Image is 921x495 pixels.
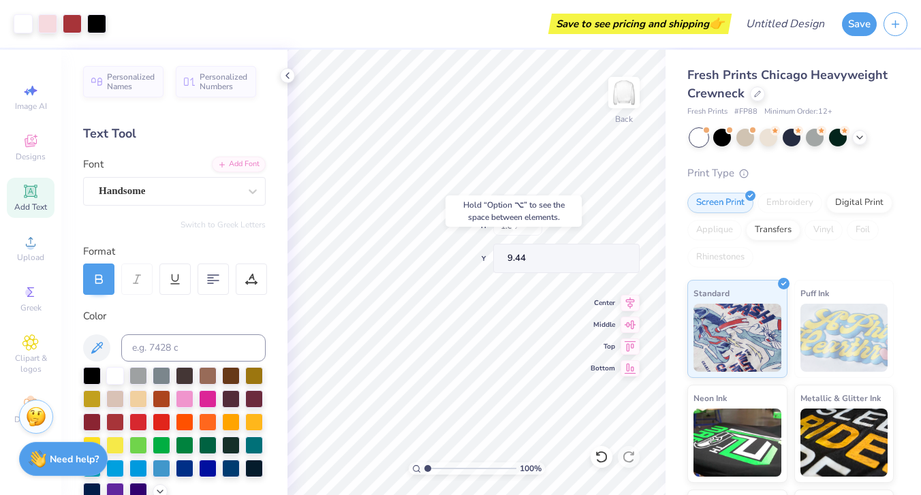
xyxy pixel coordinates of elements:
span: Personalized Numbers [200,72,248,91]
span: Neon Ink [693,391,727,405]
div: Digital Print [826,193,892,213]
div: Applique [687,220,742,240]
span: Greek [20,302,42,313]
img: Standard [693,304,781,372]
div: Color [83,308,266,324]
div: Text Tool [83,125,266,143]
img: Neon Ink [693,409,781,477]
span: Standard [693,286,730,300]
div: Vinyl [805,220,843,240]
img: Puff Ink [800,304,888,372]
img: Back [610,79,638,106]
span: Fresh Prints [687,106,728,118]
div: Back [615,113,633,125]
span: 👉 [709,15,724,31]
div: Hold “Option ⌥” to see the space between elements. [446,195,582,227]
div: Format [83,244,267,259]
span: Fresh Prints Chicago Heavyweight Crewneck [687,67,888,101]
div: Transfers [746,220,800,240]
button: Switch to Greek Letters [181,219,266,230]
input: Untitled Design [735,10,835,37]
div: Print Type [687,165,894,181]
div: Embroidery [758,193,822,213]
span: Upload [17,252,44,263]
span: 100 % [520,462,542,475]
span: Image AI [15,101,47,112]
span: Designs [16,151,46,162]
div: Save to see pricing and shipping [552,14,728,34]
span: Bottom [591,364,615,373]
div: Screen Print [687,193,753,213]
span: Add Text [14,202,47,212]
strong: Need help? [50,453,99,466]
span: Personalized Names [107,72,155,91]
button: Save [842,12,877,36]
label: Font [83,157,104,172]
span: Decorate [14,414,47,425]
input: e.g. 7428 c [121,334,266,362]
span: # FP88 [734,106,758,118]
span: Top [591,342,615,351]
div: Add Font [212,157,266,172]
span: Middle [591,320,615,330]
span: Center [591,298,615,308]
span: Clipart & logos [7,353,54,374]
div: Foil [847,220,879,240]
span: Minimum Order: 12 + [764,106,832,118]
img: Metallic & Glitter Ink [800,409,888,477]
div: Rhinestones [687,247,753,268]
span: Metallic & Glitter Ink [800,391,881,405]
span: Puff Ink [800,286,829,300]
